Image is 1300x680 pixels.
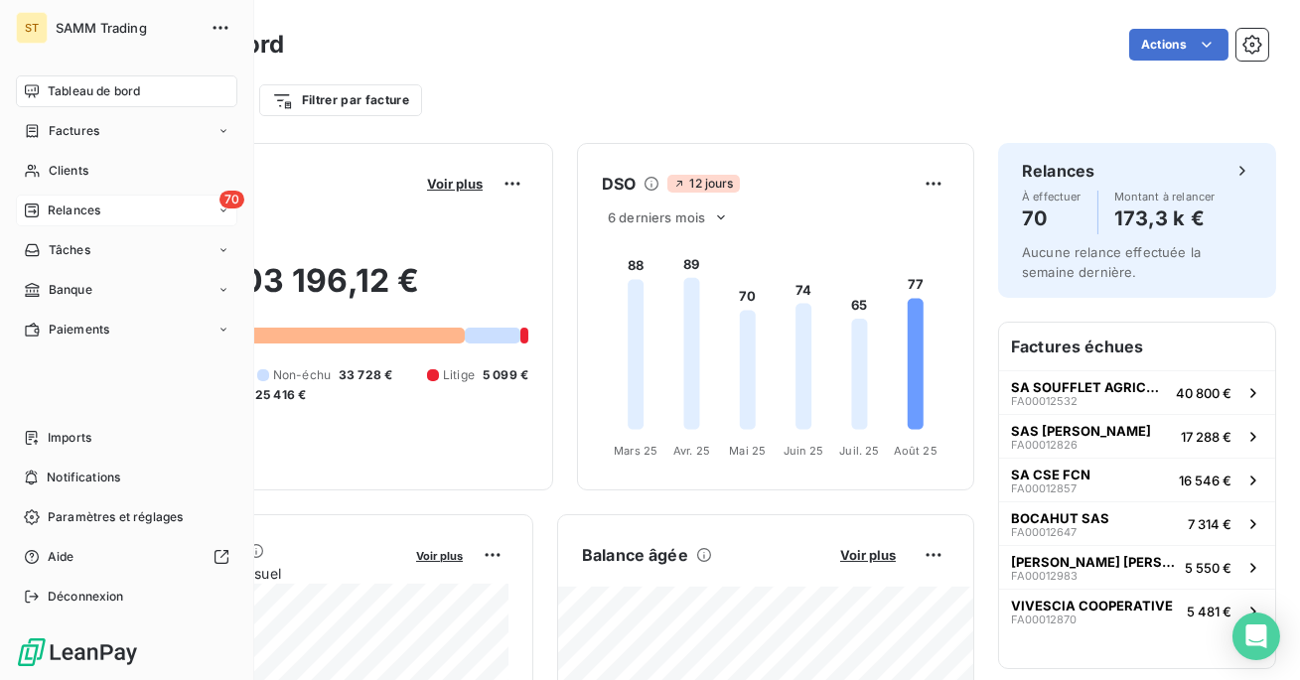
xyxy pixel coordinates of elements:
[16,115,237,147] a: Factures
[16,422,237,454] a: Imports
[1022,159,1094,183] h6: Relances
[259,84,422,116] button: Filtrer par facture
[421,175,489,193] button: Voir plus
[1011,570,1078,582] span: FA00012983
[999,589,1275,632] button: VIVESCIA COOPERATIVEFA000128705 481 €
[48,508,183,526] span: Paramètres et réglages
[48,429,91,447] span: Imports
[999,323,1275,370] h6: Factures échues
[49,162,88,180] span: Clients
[582,543,688,567] h6: Balance âgée
[784,444,824,458] tspan: Juin 25
[47,469,120,486] span: Notifications
[49,241,90,259] span: Tâches
[1011,526,1077,538] span: FA00012647
[1011,510,1109,526] span: BOCAHUT SAS
[48,82,140,100] span: Tableau de bord
[1011,395,1078,407] span: FA00012532
[112,563,402,584] span: Chiffre d'affaires mensuel
[1011,467,1090,482] span: SA CSE FCN
[667,175,739,193] span: 12 jours
[1232,612,1280,660] div: Open Intercom Messenger
[1011,379,1168,395] span: SA SOUFFLET AGRICULTURE
[608,209,705,225] span: 6 derniers mois
[16,195,237,226] a: 70Relances
[1187,604,1231,619] span: 5 481 €
[839,444,879,458] tspan: Juil. 25
[999,414,1275,458] button: SAS [PERSON_NAME]FA0001282617 288 €
[1188,516,1231,532] span: 7 314 €
[416,549,463,563] span: Voir plus
[339,366,392,384] span: 33 728 €
[840,547,896,563] span: Voir plus
[1011,439,1078,451] span: FA00012826
[1011,482,1077,494] span: FA00012857
[16,75,237,107] a: Tableau de bord
[483,366,528,384] span: 5 099 €
[614,444,657,458] tspan: Mars 25
[16,234,237,266] a: Tâches
[219,191,244,208] span: 70
[999,545,1275,589] button: [PERSON_NAME] [PERSON_NAME]FA000129835 550 €
[1022,191,1082,203] span: À effectuer
[56,20,199,36] span: SAMM Trading
[1114,191,1216,203] span: Montant à relancer
[16,541,237,573] a: Aide
[48,202,100,219] span: Relances
[999,501,1275,545] button: BOCAHUT SASFA000126477 314 €
[834,546,902,564] button: Voir plus
[1022,244,1201,280] span: Aucune relance effectuée la semaine dernière.
[1179,473,1231,488] span: 16 546 €
[16,636,139,668] img: Logo LeanPay
[112,261,528,321] h2: 203 196,12 €
[1011,613,1077,625] span: FA00012870
[1181,429,1231,445] span: 17 288 €
[1022,203,1082,234] h4: 70
[249,386,306,404] span: -25 416 €
[602,172,636,196] h6: DSO
[16,501,237,533] a: Paramètres et réglages
[410,546,469,564] button: Voir plus
[48,548,74,566] span: Aide
[1176,385,1231,401] span: 40 800 €
[48,588,124,606] span: Déconnexion
[1185,560,1231,576] span: 5 550 €
[16,314,237,345] a: Paiements
[49,122,99,140] span: Factures
[894,444,938,458] tspan: Août 25
[427,176,483,192] span: Voir plus
[49,281,92,299] span: Banque
[443,366,475,384] span: Litige
[729,444,766,458] tspan: Mai 25
[16,12,48,44] div: ST
[1129,29,1228,61] button: Actions
[273,366,331,384] span: Non-échu
[1011,423,1151,439] span: SAS [PERSON_NAME]
[673,444,710,458] tspan: Avr. 25
[1114,203,1216,234] h4: 173,3 k €
[999,370,1275,414] button: SA SOUFFLET AGRICULTUREFA0001253240 800 €
[16,274,237,306] a: Banque
[999,458,1275,501] button: SA CSE FCNFA0001285716 546 €
[1011,598,1173,613] span: VIVESCIA COOPERATIVE
[49,321,109,339] span: Paiements
[16,155,237,187] a: Clients
[1011,554,1177,570] span: [PERSON_NAME] [PERSON_NAME]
